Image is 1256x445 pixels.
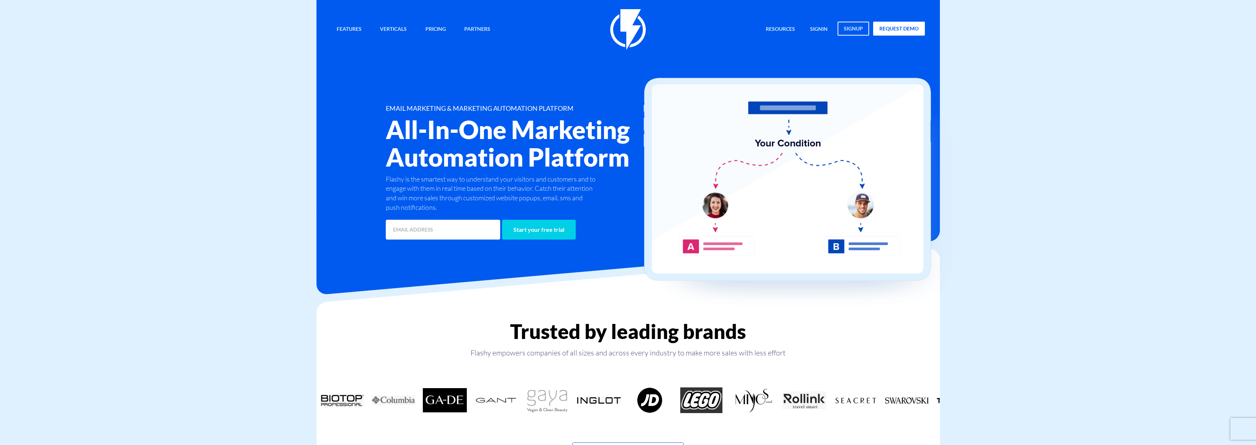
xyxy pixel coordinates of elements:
a: Resources [760,22,801,37]
div: 12 / 18 [830,387,881,413]
div: 3 / 18 [368,387,419,413]
a: Features [331,22,367,37]
p: Flashy empowers companies of all sizes and across every industry to make more sales with less effort [316,348,940,358]
h1: EMAIL MARKETING & MARKETING AUTOMATION PLATFORM [386,105,672,112]
div: 9 / 18 [676,387,727,413]
div: 4 / 18 [419,387,470,413]
div: 11 / 18 [779,387,830,413]
div: 14 / 18 [933,387,984,413]
div: 8 / 18 [625,387,676,413]
h2: All-In-One Marketing Automation Platform [386,116,672,171]
a: Pricing [420,22,451,37]
a: Partners [459,22,496,37]
a: Verticals [374,22,412,37]
a: request demo [873,22,925,36]
h2: Trusted by leading brands [316,320,940,343]
div: 6 / 18 [522,387,573,413]
div: 5 / 18 [470,387,522,413]
div: 13 / 18 [881,387,933,413]
input: EMAIL ADDRESS [386,220,500,240]
input: Start your free trial [502,220,576,240]
a: signin [805,22,833,37]
div: 10 / 18 [727,387,779,413]
div: 2 / 18 [316,387,368,413]
a: signup [838,22,869,36]
div: 7 / 18 [573,387,625,413]
p: Flashy is the smartest way to understand your visitors and customers and to engage with them in r... [386,175,598,212]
